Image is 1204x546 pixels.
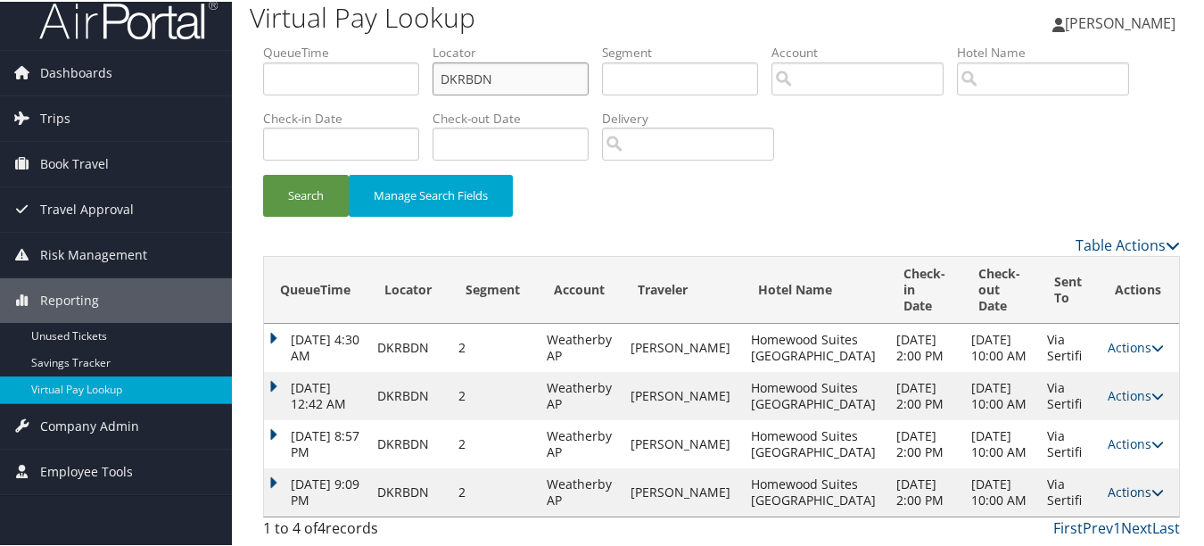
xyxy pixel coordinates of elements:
[622,370,741,418] td: [PERSON_NAME]
[887,322,963,370] td: [DATE] 2:00 PM
[263,108,433,126] label: Check-in Date
[449,467,538,515] td: 2
[368,370,449,418] td: DKRBDN
[433,108,602,126] label: Check-out Date
[264,467,368,515] td: [DATE] 9:09 PM
[602,108,788,126] label: Delivery
[449,322,538,370] td: 2
[962,370,1038,418] td: [DATE] 10:00 AM
[771,42,957,60] label: Account
[317,517,326,536] span: 4
[887,370,963,418] td: [DATE] 2:00 PM
[622,322,741,370] td: [PERSON_NAME]
[40,402,139,447] span: Company Admin
[368,255,449,322] th: Locator: activate to sort column ascending
[887,467,963,515] td: [DATE] 2:00 PM
[538,370,623,418] td: Weatherby AP
[887,418,963,467] td: [DATE] 2:00 PM
[962,418,1038,467] td: [DATE] 10:00 AM
[602,42,771,60] label: Segment
[449,370,538,418] td: 2
[962,255,1038,322] th: Check-out Date: activate to sort column ascending
[1038,418,1099,467] td: Via Sertifi
[449,418,538,467] td: 2
[368,322,449,370] td: DKRBDN
[538,467,623,515] td: Weatherby AP
[1038,370,1099,418] td: Via Sertifi
[264,418,368,467] td: [DATE] 8:57 PM
[1113,517,1121,536] a: 1
[368,467,449,515] td: DKRBDN
[40,95,70,139] span: Trips
[263,516,473,546] div: 1 to 4 of records
[264,370,368,418] td: [DATE] 12:42 AM
[962,322,1038,370] td: [DATE] 10:00 AM
[538,418,623,467] td: Weatherby AP
[1038,255,1099,322] th: Sent To: activate to sort column ascending
[742,467,887,515] td: Homewood Suites [GEOGRAPHIC_DATA]
[263,173,349,215] button: Search
[887,255,963,322] th: Check-in Date: activate to sort column ascending
[1152,517,1180,536] a: Last
[622,255,741,322] th: Traveler: activate to sort column ascending
[40,448,133,492] span: Employee Tools
[40,231,147,276] span: Risk Management
[742,370,887,418] td: Homewood Suites [GEOGRAPHIC_DATA]
[40,49,112,94] span: Dashboards
[1038,467,1099,515] td: Via Sertifi
[263,42,433,60] label: QueueTime
[962,467,1038,515] td: [DATE] 10:00 AM
[1121,517,1152,536] a: Next
[368,418,449,467] td: DKRBDN
[1108,337,1164,354] a: Actions
[538,255,623,322] th: Account: activate to sort column ascending
[264,322,368,370] td: [DATE] 4:30 AM
[449,255,538,322] th: Segment: activate to sort column ascending
[1083,517,1113,536] a: Prev
[957,42,1142,60] label: Hotel Name
[1108,385,1164,402] a: Actions
[742,255,887,322] th: Hotel Name: activate to sort column descending
[349,173,513,215] button: Manage Search Fields
[538,322,623,370] td: Weatherby AP
[40,277,99,321] span: Reporting
[1099,255,1179,322] th: Actions
[1038,322,1099,370] td: Via Sertifi
[1053,517,1083,536] a: First
[264,255,368,322] th: QueueTime: activate to sort column ascending
[742,418,887,467] td: Homewood Suites [GEOGRAPHIC_DATA]
[742,322,887,370] td: Homewood Suites [GEOGRAPHIC_DATA]
[1076,234,1180,253] a: Table Actions
[1065,12,1175,31] span: [PERSON_NAME]
[40,140,109,185] span: Book Travel
[1108,482,1164,499] a: Actions
[433,42,602,60] label: Locator
[1108,434,1164,451] a: Actions
[622,467,741,515] td: [PERSON_NAME]
[622,418,741,467] td: [PERSON_NAME]
[40,186,134,230] span: Travel Approval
